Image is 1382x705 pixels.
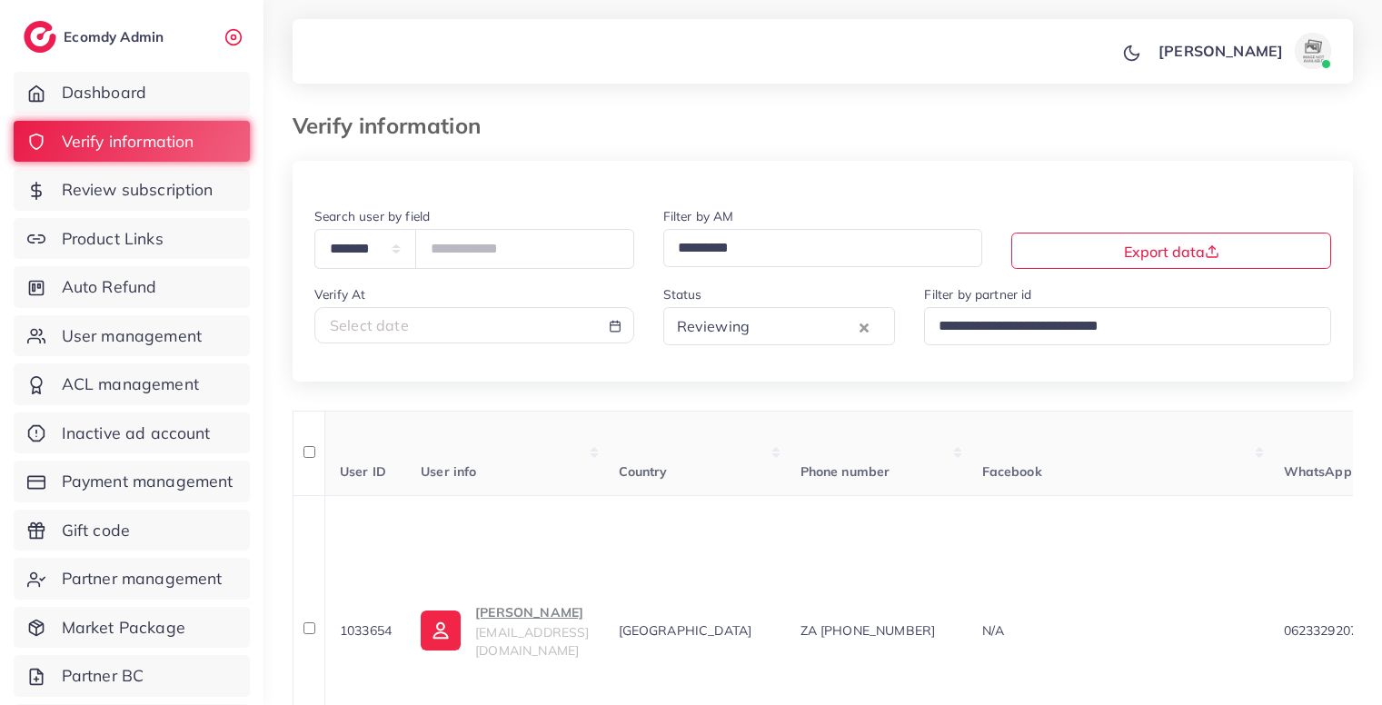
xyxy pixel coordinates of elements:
span: Review subscription [62,178,214,202]
span: Auto Refund [62,275,157,299]
a: Payment management [14,461,250,502]
a: Partner management [14,558,250,600]
label: Status [663,285,702,303]
label: Search user by field [314,207,430,225]
h2: Ecomdy Admin [64,28,168,45]
label: Verify At [314,285,365,303]
span: Reviewing [673,313,753,341]
span: Payment management [62,470,234,493]
span: Select date [330,316,409,334]
span: [EMAIL_ADDRESS][DOMAIN_NAME] [475,624,589,659]
a: Review subscription [14,169,250,211]
input: Search for option [932,313,1307,341]
label: Filter by AM [663,207,734,225]
a: User management [14,315,250,357]
span: Partner BC [62,664,144,688]
a: Dashboard [14,72,250,114]
a: Auto Refund [14,266,250,308]
input: Search for option [755,313,855,341]
span: Product Links [62,227,164,251]
h3: Verify information [293,113,495,139]
span: Phone number [800,463,890,480]
label: Filter by partner id [924,285,1031,303]
a: Inactive ad account [14,412,250,454]
span: Market Package [62,616,185,640]
span: 1033654 [340,622,392,639]
a: Gift code [14,510,250,551]
span: Country [619,463,668,480]
img: ic-user-info.36bf1079.svg [421,611,461,650]
span: Dashboard [62,81,146,104]
span: Export data [1124,243,1219,261]
a: [PERSON_NAME][EMAIL_ADDRESS][DOMAIN_NAME] [421,601,589,660]
a: Product Links [14,218,250,260]
span: Verify information [62,130,194,154]
span: ACL management [62,372,199,396]
span: Gift code [62,519,130,542]
div: Search for option [924,307,1331,344]
span: User ID [340,463,386,480]
a: Partner BC [14,655,250,697]
div: Search for option [663,229,983,266]
span: Facebook [982,463,1042,480]
span: Partner management [62,567,223,591]
a: Verify information [14,121,250,163]
img: logo [24,21,56,53]
img: avatar [1295,33,1331,69]
input: Search for option [671,234,959,263]
span: WhatsApp [1284,463,1352,480]
span: User info [421,463,476,480]
a: [PERSON_NAME]avatar [1148,33,1338,69]
span: Inactive ad account [62,422,211,445]
div: Search for option [663,307,896,344]
a: Market Package [14,607,250,649]
a: logoEcomdy Admin [24,21,168,53]
span: User management [62,324,202,348]
button: Clear Selected [860,316,869,337]
button: Export data [1011,233,1331,269]
a: ACL management [14,363,250,405]
p: [PERSON_NAME] [1158,40,1283,62]
p: [PERSON_NAME] [475,601,589,623]
span: [GEOGRAPHIC_DATA] [619,622,752,639]
span: N/A [982,622,1004,639]
span: 0623329207 [1284,622,1358,639]
span: ZA [PHONE_NUMBER] [800,622,936,639]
